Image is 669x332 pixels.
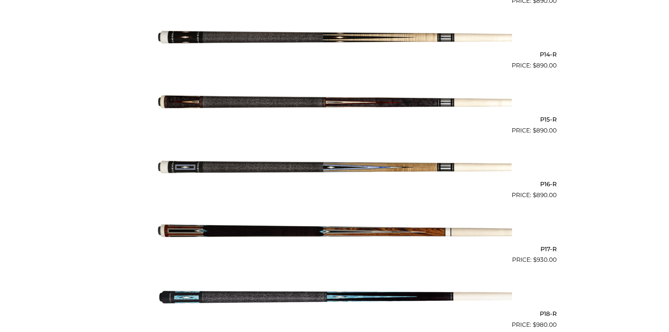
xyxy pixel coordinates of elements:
[113,113,557,126] h2: P15-R
[157,8,512,67] img: P14-R
[113,178,557,191] h2: P16-R
[533,127,536,134] span: $
[533,321,557,328] bdi: 980.00
[533,321,536,328] span: $
[157,138,512,197] img: P16-R
[113,48,557,61] h2: P14-R
[157,267,512,326] img: P18-R
[113,8,557,70] a: P14-R $890.00
[113,73,557,135] a: P15-R $890.00
[533,191,536,198] span: $
[157,203,512,262] img: P17-R
[533,127,557,134] bdi: 890.00
[157,73,512,132] img: P15-R
[533,256,537,263] span: $
[533,62,536,69] span: $
[533,256,557,263] bdi: 930.00
[113,307,557,320] h2: P18-R
[113,203,557,265] a: P17-R $930.00
[533,191,557,198] bdi: 890.00
[533,62,557,69] bdi: 890.00
[113,138,557,200] a: P16-R $890.00
[113,267,557,329] a: P18-R $980.00
[113,242,557,255] h2: P17-R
